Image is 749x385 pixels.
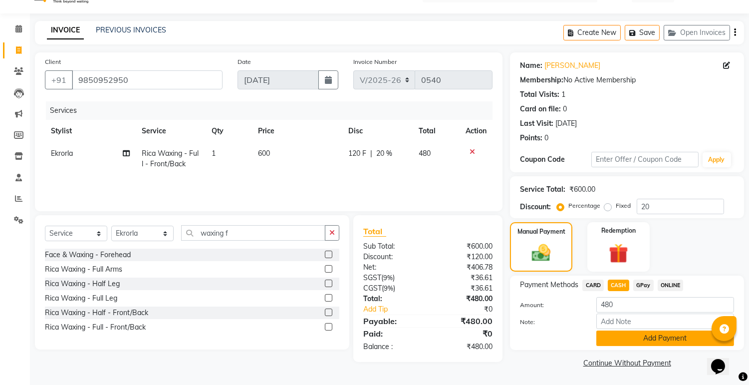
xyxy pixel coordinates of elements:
[633,280,654,291] span: GPay
[238,57,251,66] label: Date
[596,314,734,329] input: Add Note
[348,148,366,159] span: 120 F
[45,120,136,142] th: Stylist
[356,252,428,262] div: Discount:
[384,284,393,292] span: 9%
[45,57,61,66] label: Client
[428,241,500,252] div: ₹600.00
[428,273,500,283] div: ₹36.61
[96,25,166,34] a: PREVIOUS INVOICES
[136,120,206,142] th: Service
[517,227,565,236] label: Manual Payment
[596,331,734,346] button: Add Payment
[625,25,660,40] button: Save
[512,318,589,327] label: Note:
[520,104,561,114] div: Card on file:
[520,75,563,85] div: Membership:
[520,118,553,129] div: Last Visit:
[45,250,131,260] div: Face & Waxing - Forehead
[591,152,698,167] input: Enter Offer / Coupon Code
[520,75,734,85] div: No Active Membership
[428,283,500,294] div: ₹36.61
[45,322,146,333] div: Rica Waxing - Full - Front/Back
[526,242,556,264] img: _cash.svg
[413,120,460,142] th: Total
[356,241,428,252] div: Sub Total:
[363,273,381,282] span: SGST
[512,301,589,310] label: Amount:
[45,293,117,304] div: Rica Waxing - Full Leg
[601,226,636,235] label: Redemption
[544,60,600,71] a: [PERSON_NAME]
[520,202,551,212] div: Discount:
[370,148,372,159] span: |
[72,70,223,89] input: Search by Name/Mobile/Email/Code
[569,184,595,195] div: ₹600.00
[47,21,84,39] a: INVOICE
[428,342,500,352] div: ₹480.00
[428,294,500,304] div: ₹480.00
[428,315,500,327] div: ₹480.00
[356,304,440,315] a: Add Tip
[582,280,604,291] span: CARD
[252,120,342,142] th: Price
[363,284,382,293] span: CGST
[356,342,428,352] div: Balance :
[440,304,500,315] div: ₹0
[460,120,493,142] th: Action
[356,273,428,283] div: ( )
[212,149,216,158] span: 1
[520,60,542,71] div: Name:
[608,280,629,291] span: CASH
[616,201,631,210] label: Fixed
[512,358,742,369] a: Continue Without Payment
[563,25,621,40] button: Create New
[428,262,500,273] div: ₹406.78
[51,149,73,158] span: Ekrorla
[561,89,565,100] div: 1
[658,280,684,291] span: ONLINE
[520,280,578,290] span: Payment Methods
[181,225,325,241] input: Search or Scan
[520,89,559,100] div: Total Visits:
[555,118,577,129] div: [DATE]
[520,154,591,165] div: Coupon Code
[356,315,428,327] div: Payable:
[428,252,500,262] div: ₹120.00
[258,149,270,158] span: 600
[356,262,428,273] div: Net:
[45,264,122,275] div: Rica Waxing - Full Arms
[544,133,548,143] div: 0
[356,294,428,304] div: Total:
[383,274,393,282] span: 9%
[356,328,428,340] div: Paid:
[428,328,500,340] div: ₹0
[353,57,397,66] label: Invoice Number
[419,149,431,158] span: 480
[206,120,252,142] th: Qty
[45,279,120,289] div: Rica Waxing - Half Leg
[707,345,739,375] iframe: chat widget
[46,101,500,120] div: Services
[142,149,199,168] span: Rica Waxing - Full - Front/Back
[664,25,730,40] button: Open Invoices
[342,120,413,142] th: Disc
[563,104,567,114] div: 0
[520,133,542,143] div: Points:
[363,226,386,237] span: Total
[703,152,731,167] button: Apply
[596,297,734,313] input: Amount
[45,70,73,89] button: +91
[45,308,148,318] div: Rica Waxing - Half - Front/Back
[568,201,600,210] label: Percentage
[520,184,565,195] div: Service Total:
[356,283,428,294] div: ( )
[603,241,634,266] img: _gift.svg
[376,148,392,159] span: 20 %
